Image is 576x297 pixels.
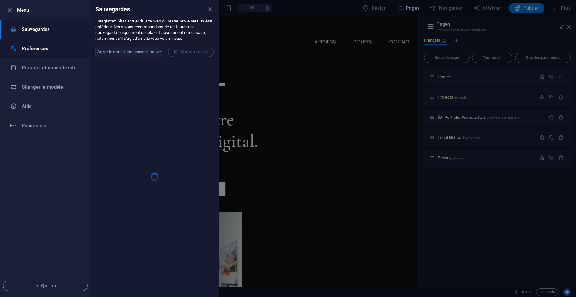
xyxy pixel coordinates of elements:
h6: Raccourcis [22,122,81,129]
p: Enregistrez l'état actuel du site web ou restaurez-le vers un état antérieur. Nous vous recommand... [95,18,214,41]
h6: Partager et copier le site web [22,64,81,72]
button: Quitter [3,281,88,291]
h6: Aide [22,102,81,110]
h6: Changer le modèle [22,83,81,91]
h6: Préférences [22,45,81,52]
button: close [206,5,214,13]
h6: Menu [17,6,85,14]
h6: Sauvegardes [95,5,130,13]
span: Quitter [8,283,82,288]
a: Aide [0,97,90,116]
h6: Sauvegardes [22,25,81,33]
input: Saisir le nom d'une nouvelle sauvegarde (facultatif) [95,47,163,57]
